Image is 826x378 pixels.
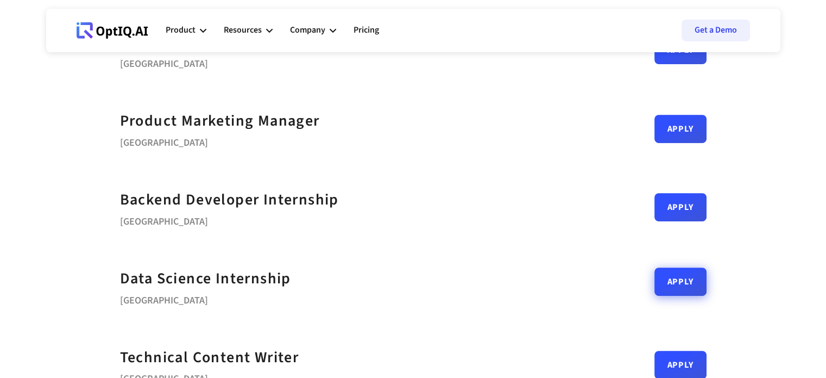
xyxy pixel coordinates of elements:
[654,268,707,296] a: Apply
[290,14,336,47] div: Company
[682,20,750,41] a: Get a Demo
[224,14,273,47] div: Resources
[224,23,262,38] div: Resources
[354,14,379,47] a: Pricing
[290,23,325,38] div: Company
[120,268,291,289] strong: Data Science Internship
[120,345,299,370] a: Technical Content Writer
[166,14,206,47] div: Product
[120,133,320,148] div: [GEOGRAPHIC_DATA]
[120,346,299,368] strong: Technical Content Writer
[120,189,339,210] strong: Backend Developer Internship
[120,291,291,306] div: [GEOGRAPHIC_DATA]
[166,23,196,38] div: Product
[77,14,148,47] a: Webflow Homepage
[654,115,707,143] a: Apply
[120,54,398,70] div: [GEOGRAPHIC_DATA]
[120,109,320,133] a: Product Marketing Manager
[120,212,339,227] div: [GEOGRAPHIC_DATA]
[120,267,291,291] a: Data Science Internship
[654,193,707,221] a: Apply
[120,188,339,212] a: Backend Developer Internship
